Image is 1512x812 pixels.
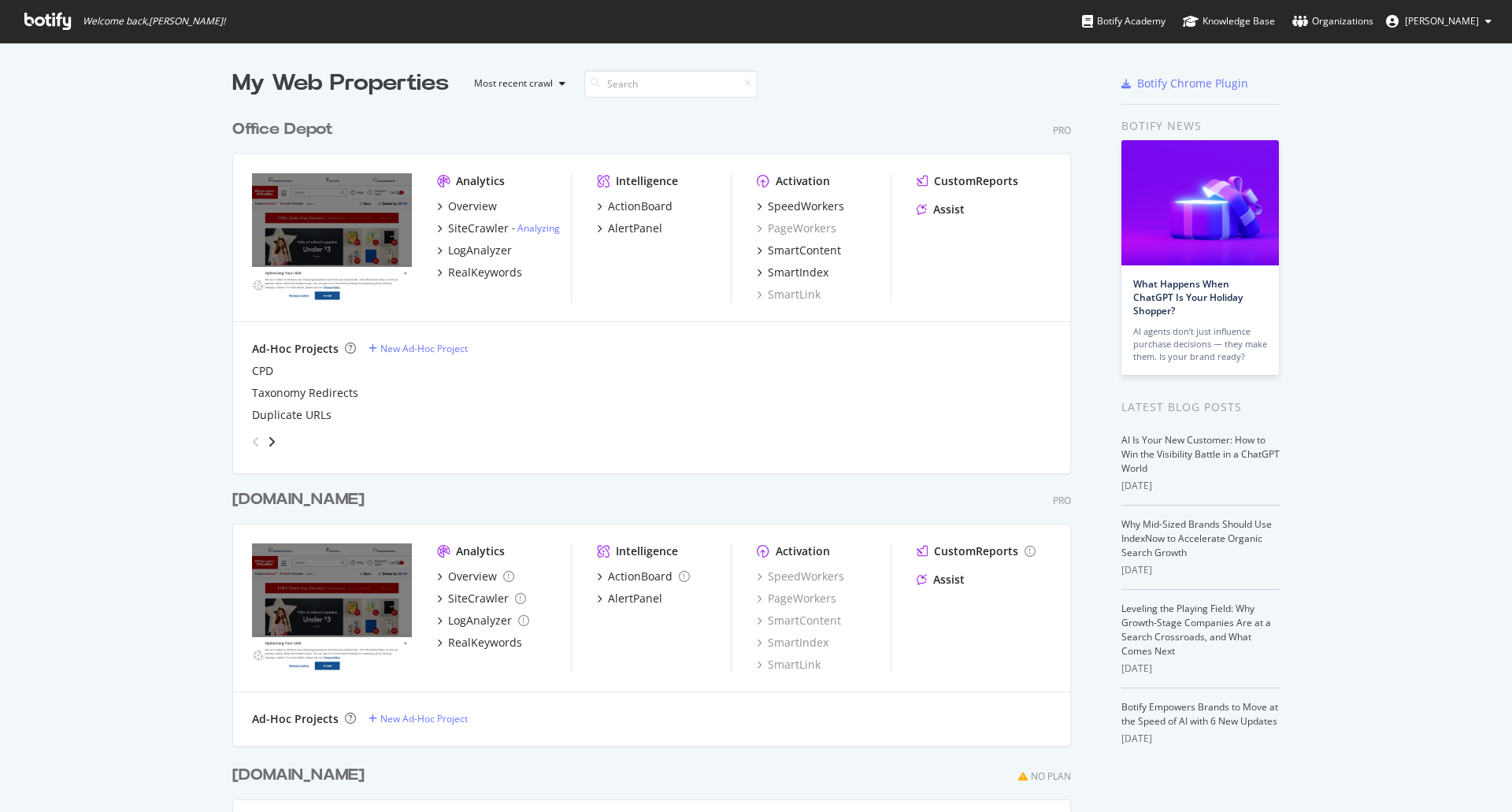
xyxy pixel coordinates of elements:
[252,341,339,357] div: Ad-Hoc Projects
[1121,563,1280,577] div: [DATE]
[461,71,572,96] button: Most recent crawl
[1121,602,1271,658] a: Leveling the Playing Field: Why Growth-Stage Companies Are at a Search Crossroads, and What Comes...
[608,591,662,606] div: AlertPanel
[757,657,821,673] a: SmartLink
[1053,124,1071,137] div: Pro
[232,118,333,141] div: Office Depot
[917,202,965,217] a: Assist
[616,543,678,559] div: Intelligence
[448,591,509,606] div: SiteCrawler
[1405,14,1479,28] span: Nick Ford
[597,221,662,236] a: AlertPanel
[474,79,553,88] div: Most recent crawl
[1121,732,1280,746] div: [DATE]
[597,569,690,584] a: ActionBoard
[616,173,678,189] div: Intelligence
[1121,662,1280,676] div: [DATE]
[437,591,526,606] a: SiteCrawler
[232,68,449,99] div: My Web Properties
[437,569,514,584] a: Overview
[917,543,1036,559] a: CustomReports
[232,764,365,787] div: [DOMAIN_NAME]
[437,243,512,258] a: LogAnalyzer
[448,635,522,651] div: RealKeywords
[232,118,339,141] a: Office Depot
[1373,9,1504,34] button: [PERSON_NAME]
[757,613,841,628] a: SmartContent
[768,198,844,214] div: SpeedWorkers
[608,569,673,584] div: ActionBoard
[768,265,828,280] div: SmartIndex
[246,429,266,454] div: angle-left
[757,221,836,236] div: PageWorkers
[757,569,844,584] a: SpeedWorkers
[1183,13,1275,29] div: Knowledge Base
[369,712,468,725] a: New Ad-Hoc Project
[448,243,512,258] div: LogAnalyzer
[757,265,828,280] a: SmartIndex
[252,407,332,423] a: Duplicate URLs
[437,635,522,651] a: RealKeywords
[266,434,277,450] div: angle-right
[448,569,497,584] div: Overview
[597,591,662,606] a: AlertPanel
[1121,117,1280,135] div: Botify news
[1133,277,1243,317] a: What Happens When ChatGPT Is Your Holiday Shopper?
[757,243,841,258] a: SmartContent
[1121,433,1280,475] a: AI Is Your New Customer: How to Win the Visibility Battle in a ChatGPT World
[456,173,505,189] div: Analytics
[252,543,412,671] img: www.officedepotsecondary.com
[776,543,830,559] div: Activation
[83,15,225,28] span: Welcome back, [PERSON_NAME] !
[1121,479,1280,493] div: [DATE]
[1292,13,1373,29] div: Organizations
[584,70,758,98] input: Search
[437,613,529,628] a: LogAnalyzer
[757,198,844,214] a: SpeedWorkers
[437,198,497,214] a: Overview
[252,173,412,301] img: www.officedepot.com
[917,173,1018,189] a: CustomReports
[608,221,662,236] div: AlertPanel
[232,488,365,511] div: [DOMAIN_NAME]
[252,363,273,379] a: CPD
[437,221,560,236] a: SiteCrawler- Analyzing
[1121,140,1279,265] img: What Happens When ChatGPT Is Your Holiday Shopper?
[448,613,512,628] div: LogAnalyzer
[437,265,522,280] a: RealKeywords
[757,287,821,302] a: SmartLink
[369,342,468,355] a: New Ad-Hoc Project
[517,221,560,235] a: Analyzing
[917,572,965,588] a: Assist
[1031,769,1071,783] div: No Plan
[933,202,965,217] div: Assist
[776,173,830,189] div: Activation
[232,488,371,511] a: [DOMAIN_NAME]
[934,543,1018,559] div: CustomReports
[1053,494,1071,507] div: Pro
[1121,700,1278,728] a: Botify Empowers Brands to Move at the Speed of AI with 6 New Updates
[597,198,673,214] a: ActionBoard
[380,342,468,355] div: New Ad-Hoc Project
[757,635,828,651] div: SmartIndex
[1121,399,1280,416] div: Latest Blog Posts
[512,221,560,235] div: -
[456,543,505,559] div: Analytics
[933,572,965,588] div: Assist
[380,712,468,725] div: New Ad-Hoc Project
[1121,517,1272,559] a: Why Mid-Sized Brands Should Use IndexNow to Accelerate Organic Search Growth
[232,764,371,787] a: [DOMAIN_NAME]
[768,243,841,258] div: SmartContent
[608,198,673,214] div: ActionBoard
[1082,13,1165,29] div: Botify Academy
[757,591,836,606] a: PageWorkers
[252,385,358,401] a: Taxonomy Redirects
